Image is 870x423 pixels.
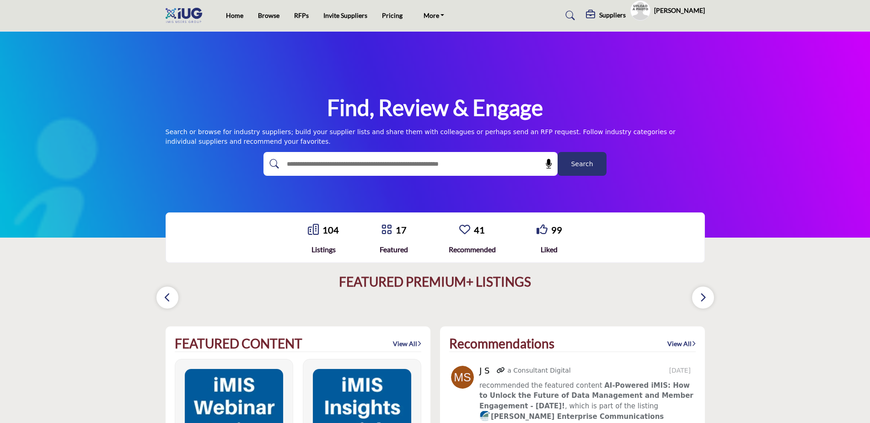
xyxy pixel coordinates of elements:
[166,127,705,146] div: Search or browse for industry suppliers; build your supplier lists and share them with colleagues...
[654,6,705,15] h5: [PERSON_NAME]
[537,224,548,235] i: Go to Liked
[449,336,554,352] h2: Recommendations
[226,11,243,19] a: Home
[479,381,693,410] span: , which is part of the listing
[393,339,421,348] a: View All
[474,224,485,235] a: 41
[479,381,693,410] a: AI-Powered iMIS: How to Unlock the Future of Data Management and Member Engagement - [DATE]!
[327,93,543,122] h1: Find, Review & Engage
[479,366,494,376] h5: J S
[381,224,392,236] a: Go to Featured
[396,224,407,235] a: 17
[599,11,626,19] h5: Suppliers
[571,159,593,169] span: Search
[630,0,650,21] button: Show hide supplier dropdown
[507,366,571,375] p: a Consultant Digital
[669,366,693,375] span: [DATE]
[166,8,207,23] img: Site Logo
[479,410,491,422] img: image
[479,381,602,390] span: recommended the featured content
[417,9,451,22] a: More
[308,244,339,255] div: Listings
[479,412,664,421] span: [PERSON_NAME] Enterprise Communications
[294,11,309,19] a: RFPs
[459,224,470,236] a: Go to Recommended
[322,224,339,235] a: 104
[558,152,607,176] button: Search
[667,339,696,348] a: View All
[537,244,562,255] div: Liked
[551,224,562,235] a: 99
[258,11,279,19] a: Browse
[586,10,626,21] div: Suppliers
[449,244,496,255] div: Recommended
[451,366,474,389] img: avtar-image
[339,274,531,290] h2: FEATURED PREMIUM+ LISTINGS
[323,11,367,19] a: Invite Suppliers
[380,244,408,255] div: Featured
[557,8,581,23] a: Search
[175,336,302,352] h2: FEATURED CONTENT
[382,11,403,19] a: Pricing
[479,411,664,423] a: image[PERSON_NAME] Enterprise Communications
